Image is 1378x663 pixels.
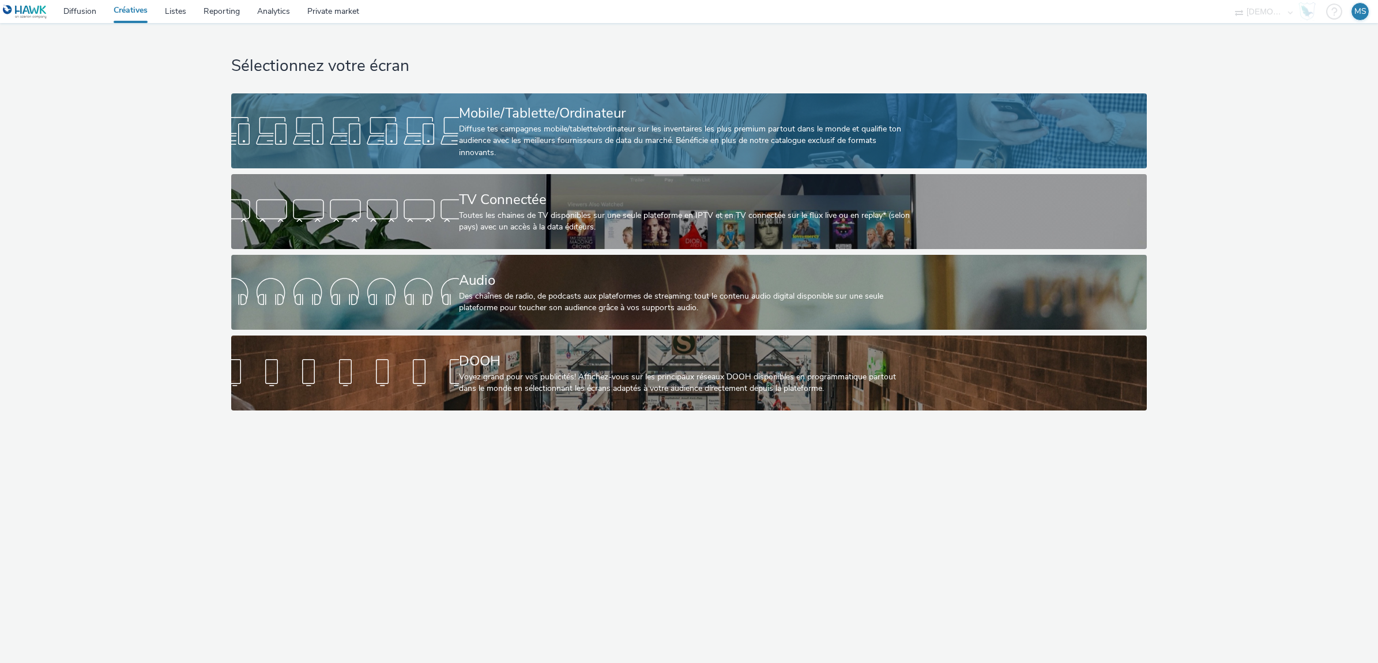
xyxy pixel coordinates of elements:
img: Hawk Academy [1298,2,1316,21]
div: DOOH [459,351,914,371]
a: AudioDes chaînes de radio, de podcasts aux plateformes de streaming: tout le contenu audio digita... [231,255,1147,330]
div: MS [1354,3,1366,20]
div: Audio [459,270,914,291]
a: Mobile/Tablette/OrdinateurDiffuse tes campagnes mobile/tablette/ordinateur sur les inventaires le... [231,93,1147,168]
div: Mobile/Tablette/Ordinateur [459,103,914,123]
a: TV ConnectéeToutes les chaines de TV disponibles sur une seule plateforme en IPTV et en TV connec... [231,174,1147,249]
a: DOOHVoyez grand pour vos publicités! Affichez-vous sur les principaux réseaux DOOH disponibles en... [231,336,1147,410]
div: TV Connectée [459,190,914,210]
div: Des chaînes de radio, de podcasts aux plateformes de streaming: tout le contenu audio digital dis... [459,291,914,314]
div: Voyez grand pour vos publicités! Affichez-vous sur les principaux réseaux DOOH disponibles en pro... [459,371,914,395]
img: undefined Logo [3,5,47,19]
h1: Sélectionnez votre écran [231,55,1147,77]
div: Toutes les chaines de TV disponibles sur une seule plateforme en IPTV et en TV connectée sur le f... [459,210,914,233]
div: Diffuse tes campagnes mobile/tablette/ordinateur sur les inventaires les plus premium partout dan... [459,123,914,159]
a: Hawk Academy [1298,2,1320,21]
